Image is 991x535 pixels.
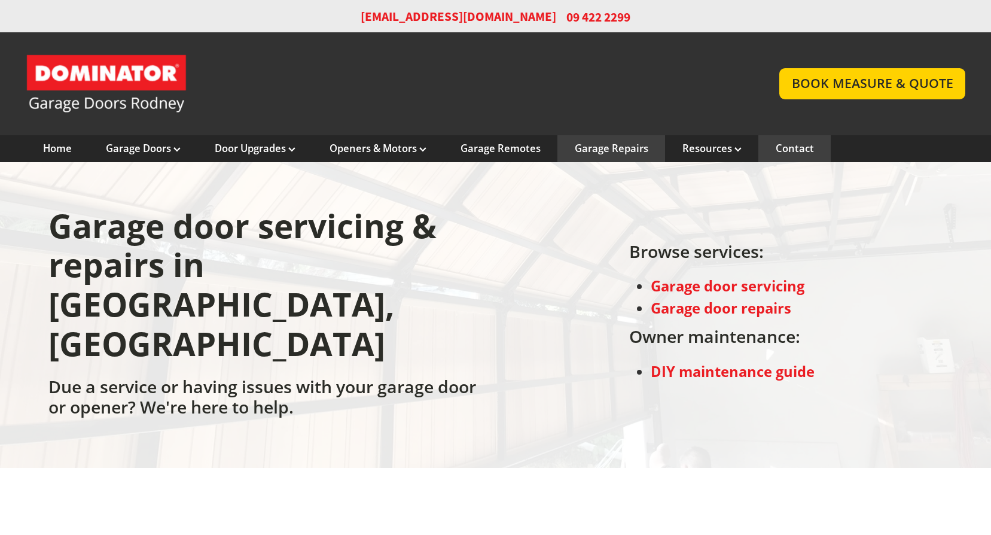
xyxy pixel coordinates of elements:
h2: Browse services: [629,241,815,269]
a: Garage Door and Secure Access Solutions homepage [26,54,755,114]
a: Garage door repairs [651,299,791,318]
a: Garage Doors [106,142,181,155]
a: Openers & Motors [330,142,426,155]
a: Garage Repairs [575,142,648,155]
a: [EMAIL_ADDRESS][DOMAIN_NAME] [361,8,556,26]
span: 09 422 2299 [566,8,630,26]
h2: Owner maintenance: [629,326,815,354]
a: Contact [776,142,814,155]
a: Garage Remotes [461,142,541,155]
a: Home [43,142,72,155]
a: Garage door servicing [651,276,804,296]
a: DIY maintenance guide [651,362,815,381]
a: BOOK MEASURE & QUOTE [779,68,965,99]
h2: Due a service or having issues with your garage door or opener? We're here to help. [48,376,490,424]
a: Door Upgrades [215,142,295,155]
a: Resources [682,142,742,155]
h1: Garage door servicing & repairs in [GEOGRAPHIC_DATA], [GEOGRAPHIC_DATA] [48,206,490,376]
